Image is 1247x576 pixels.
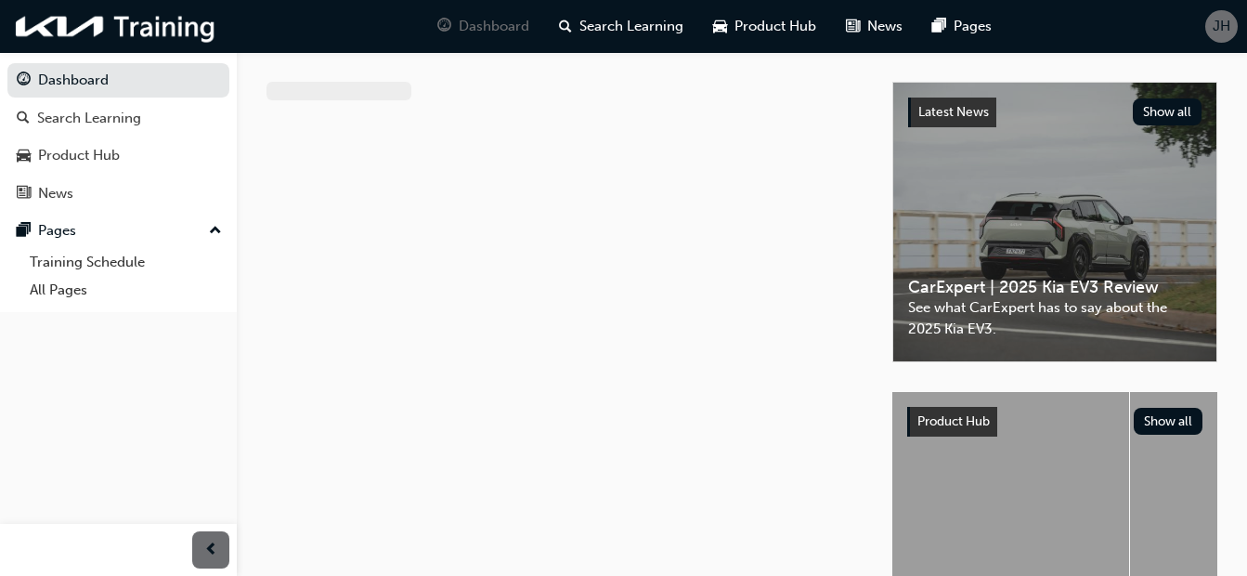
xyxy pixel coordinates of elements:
[734,16,816,37] span: Product Hub
[17,148,31,164] span: car-icon
[7,138,229,173] a: Product Hub
[437,15,451,38] span: guage-icon
[579,16,683,37] span: Search Learning
[7,177,229,211] a: News
[544,7,698,46] a: search-iconSearch Learning
[917,413,990,429] span: Product Hub
[37,108,141,129] div: Search Learning
[892,82,1217,362] a: Latest NewsShow allCarExpert | 2025 Kia EV3 ReviewSee what CarExpert has to say about the 2025 Ki...
[846,15,860,38] span: news-icon
[908,297,1202,339] span: See what CarExpert has to say about the 2025 Kia EV3.
[17,186,31,203] span: news-icon
[38,145,120,166] div: Product Hub
[1133,98,1202,125] button: Show all
[17,223,31,240] span: pages-icon
[1205,10,1238,43] button: JH
[908,277,1202,298] span: CarExpert | 2025 Kia EV3 Review
[422,7,544,46] a: guage-iconDashboard
[459,16,529,37] span: Dashboard
[831,7,917,46] a: news-iconNews
[918,104,989,120] span: Latest News
[209,219,222,243] span: up-icon
[17,72,31,89] span: guage-icon
[698,7,831,46] a: car-iconProduct Hub
[908,98,1202,127] a: Latest NewsShow all
[204,539,218,562] span: prev-icon
[7,63,229,98] a: Dashboard
[7,101,229,136] a: Search Learning
[954,16,992,37] span: Pages
[907,407,1202,437] a: Product HubShow all
[9,7,223,46] img: kia-training
[22,248,229,277] a: Training Schedule
[1134,408,1203,435] button: Show all
[7,214,229,248] button: Pages
[559,15,572,38] span: search-icon
[867,16,903,37] span: News
[22,276,229,305] a: All Pages
[17,111,30,127] span: search-icon
[7,59,229,214] button: DashboardSearch LearningProduct HubNews
[713,15,727,38] span: car-icon
[38,183,73,204] div: News
[917,7,1007,46] a: pages-iconPages
[932,15,946,38] span: pages-icon
[1213,16,1230,37] span: JH
[38,220,76,242] div: Pages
